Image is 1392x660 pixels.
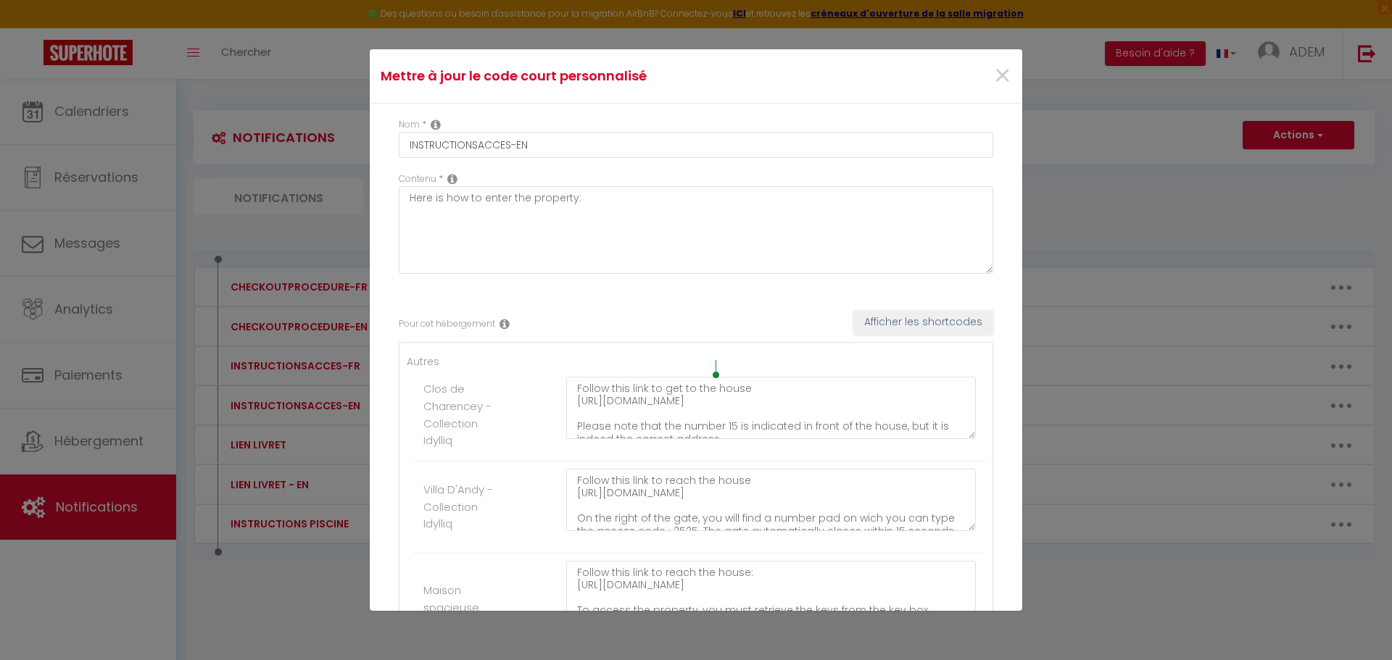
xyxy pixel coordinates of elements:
span: × [993,54,1011,98]
label: Pour cet hébergement [399,317,495,331]
button: Afficher les shortcodes [853,310,993,335]
i: Custom short code name [431,119,441,130]
i: Rental [500,318,510,330]
h4: Mettre à jour le code court personnalisé [381,66,795,86]
button: Close [993,61,1011,92]
input: Custom code name [399,132,993,158]
label: Clos de Charencey - Collection Idylliq [423,380,500,448]
label: Villa D'Andy - Collection Idylliq [423,481,500,532]
label: Autres [407,354,439,369]
label: Contenu [399,172,436,186]
label: Nom [399,118,420,132]
label: Maison spacieuse [423,582,500,616]
i: Replacable content [447,173,457,185]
